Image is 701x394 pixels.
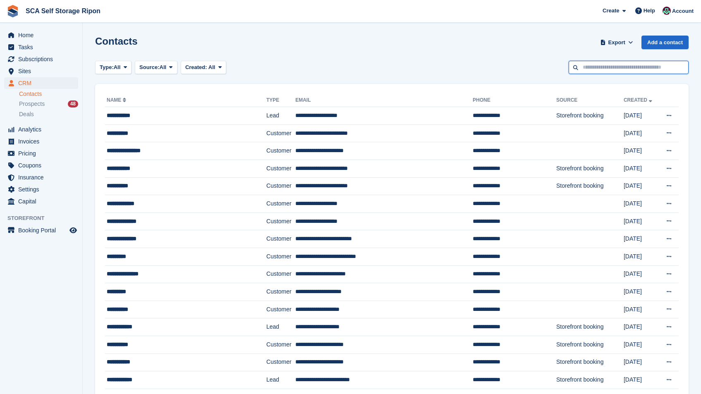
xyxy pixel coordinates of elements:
[266,142,295,160] td: Customer
[135,61,177,74] button: Source: All
[4,148,78,159] a: menu
[4,41,78,53] a: menu
[663,7,671,15] img: Sam Chapman
[624,142,659,160] td: [DATE]
[608,38,625,47] span: Export
[266,283,295,301] td: Customer
[18,77,68,89] span: CRM
[4,29,78,41] a: menu
[473,94,556,107] th: Phone
[556,160,624,177] td: Storefront booking
[266,213,295,230] td: Customer
[644,7,655,15] span: Help
[624,353,659,371] td: [DATE]
[18,148,68,159] span: Pricing
[598,36,635,49] button: Export
[624,336,659,353] td: [DATE]
[18,184,68,195] span: Settings
[22,4,104,18] a: SCA Self Storage Ripon
[114,63,121,72] span: All
[19,90,78,98] a: Contacts
[18,136,68,147] span: Invoices
[18,124,68,135] span: Analytics
[160,63,167,72] span: All
[624,160,659,177] td: [DATE]
[4,53,78,65] a: menu
[4,172,78,183] a: menu
[7,214,82,222] span: Storefront
[624,97,654,103] a: Created
[266,301,295,318] td: Customer
[295,94,473,107] th: Email
[266,353,295,371] td: Customer
[266,265,295,283] td: Customer
[266,160,295,177] td: Customer
[4,65,78,77] a: menu
[266,107,295,125] td: Lead
[624,318,659,336] td: [DATE]
[18,160,68,171] span: Coupons
[19,110,34,118] span: Deals
[624,177,659,195] td: [DATE]
[18,196,68,207] span: Capital
[7,5,19,17] img: stora-icon-8386f47178a22dfd0bd8f6a31ec36ba5ce8667c1dd55bd0f319d3a0aa187defe.svg
[4,136,78,147] a: menu
[624,107,659,125] td: [DATE]
[624,124,659,142] td: [DATE]
[18,224,68,236] span: Booking Portal
[556,336,624,353] td: Storefront booking
[603,7,619,15] span: Create
[18,172,68,183] span: Insurance
[266,230,295,248] td: Customer
[107,97,128,103] a: Name
[4,224,78,236] a: menu
[4,77,78,89] a: menu
[556,318,624,336] td: Storefront booking
[266,195,295,213] td: Customer
[4,184,78,195] a: menu
[181,61,226,74] button: Created: All
[624,265,659,283] td: [DATE]
[19,110,78,119] a: Deals
[672,7,694,15] span: Account
[4,160,78,171] a: menu
[624,230,659,248] td: [DATE]
[556,371,624,389] td: Storefront booking
[624,283,659,301] td: [DATE]
[185,64,207,70] span: Created:
[624,195,659,213] td: [DATE]
[4,124,78,135] a: menu
[624,248,659,265] td: [DATE]
[95,61,132,74] button: Type: All
[68,100,78,107] div: 48
[18,41,68,53] span: Tasks
[208,64,215,70] span: All
[266,94,295,107] th: Type
[266,248,295,265] td: Customer
[624,301,659,318] td: [DATE]
[556,177,624,195] td: Storefront booking
[266,177,295,195] td: Customer
[95,36,138,47] h1: Contacts
[556,353,624,371] td: Storefront booking
[641,36,689,49] a: Add a contact
[266,124,295,142] td: Customer
[19,100,78,108] a: Prospects 48
[4,196,78,207] a: menu
[266,371,295,389] td: Lead
[624,371,659,389] td: [DATE]
[18,53,68,65] span: Subscriptions
[139,63,159,72] span: Source:
[266,318,295,336] td: Lead
[18,65,68,77] span: Sites
[624,213,659,230] td: [DATE]
[266,336,295,353] td: Customer
[556,94,624,107] th: Source
[68,225,78,235] a: Preview store
[19,100,45,108] span: Prospects
[556,107,624,125] td: Storefront booking
[18,29,68,41] span: Home
[100,63,114,72] span: Type:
